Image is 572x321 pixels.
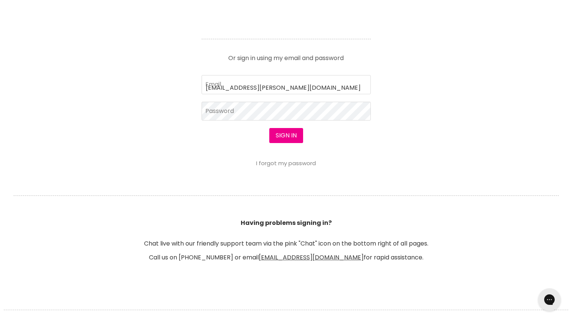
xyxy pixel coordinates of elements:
[4,185,568,261] header: Chat live with our friendly support team via the pink "Chat" icon on the bottom right of all page...
[534,286,564,313] iframe: Gorgias live chat messenger
[259,253,364,262] a: [EMAIL_ADDRESS][DOMAIN_NAME]
[256,159,316,167] a: I forgot my password
[241,219,332,227] b: Having problems signing in?
[269,128,303,143] button: Sign in
[202,49,371,61] p: Or sign in using my email and password
[202,6,371,27] iframe: Social Login Buttons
